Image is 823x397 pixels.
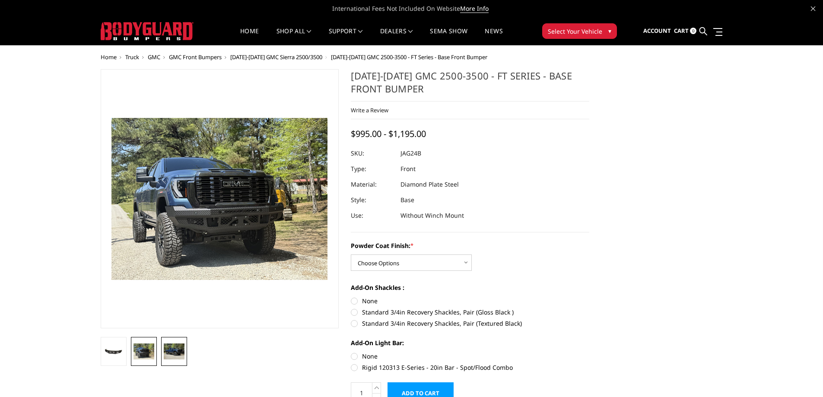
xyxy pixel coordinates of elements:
label: None [351,296,589,305]
span: Cart [674,27,689,35]
span: Account [643,27,671,35]
label: Powder Coat Finish: [351,241,589,250]
a: Dealers [380,28,413,45]
iframe: Chat Widget [780,356,823,397]
h1: [DATE]-[DATE] GMC 2500-3500 - FT Series - Base Front Bumper [351,69,589,102]
a: Home [101,53,117,61]
dd: Without Winch Mount [400,208,464,223]
dd: Front [400,161,416,177]
dt: SKU: [351,146,394,161]
dt: Type: [351,161,394,177]
a: Truck [125,53,139,61]
a: Write a Review [351,106,388,114]
dt: Style: [351,192,394,208]
dd: Base [400,192,414,208]
dt: Material: [351,177,394,192]
label: Rigid 120313 E-Series - 20in Bar - Spot/Flood Combo [351,363,589,372]
label: Add-On Shackles : [351,283,589,292]
a: More Info [460,4,489,13]
a: GMC Front Bumpers [169,53,222,61]
a: Home [240,28,259,45]
img: 2024-2025 GMC 2500-3500 - FT Series - Base Front Bumper [103,347,124,357]
a: Account [643,19,671,43]
dd: Diamond Plate Steel [400,177,459,192]
span: Select Your Vehicle [548,27,602,36]
span: ▾ [608,26,611,35]
a: News [485,28,502,45]
a: SEMA Show [430,28,467,45]
dt: Use: [351,208,394,223]
a: GMC [148,53,160,61]
img: 2024-2025 GMC 2500-3500 - FT Series - Base Front Bumper [164,343,184,359]
span: 0 [690,28,696,34]
a: 2024-2025 GMC 2500-3500 - FT Series - Base Front Bumper [101,69,339,328]
span: [DATE]-[DATE] GMC 2500-3500 - FT Series - Base Front Bumper [331,53,487,61]
a: shop all [276,28,311,45]
a: Cart 0 [674,19,696,43]
dd: JAG24B [400,146,421,161]
img: BODYGUARD BUMPERS [101,22,194,40]
span: $995.00 - $1,195.00 [351,128,426,140]
a: [DATE]-[DATE] GMC Sierra 2500/3500 [230,53,322,61]
img: 2024-2025 GMC 2500-3500 - FT Series - Base Front Bumper [133,343,154,359]
button: Select Your Vehicle [542,23,617,39]
label: Standard 3/4in Recovery Shackles, Pair (Gloss Black ) [351,308,589,317]
a: Support [329,28,363,45]
label: Standard 3/4in Recovery Shackles, Pair (Textured Black) [351,319,589,328]
label: None [351,352,589,361]
label: Add-On Light Bar: [351,338,589,347]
